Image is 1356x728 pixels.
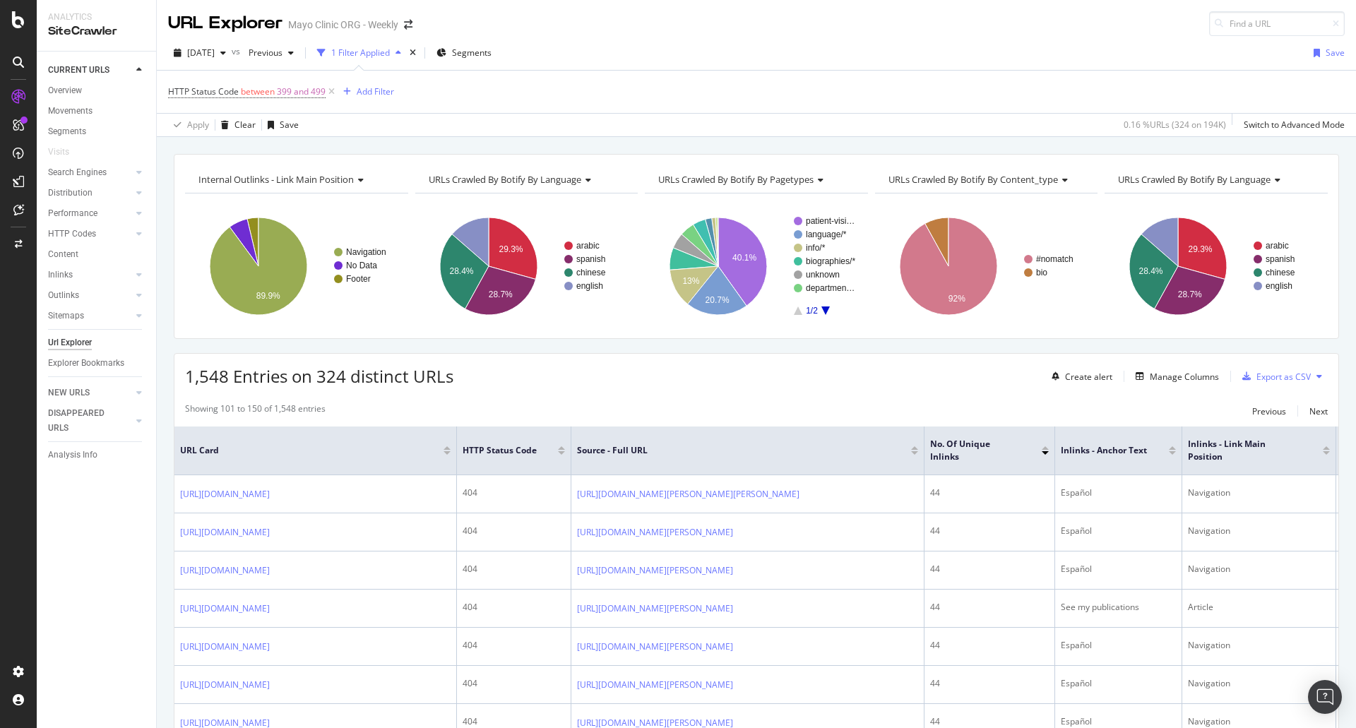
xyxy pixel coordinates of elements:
text: english [1266,281,1292,291]
div: See my publications [1061,601,1176,614]
text: biographies/* [806,256,855,266]
text: arabic [576,241,600,251]
text: #nomatch [1036,254,1073,264]
span: between [241,85,275,97]
div: Save [280,119,299,131]
a: [URL][DOMAIN_NAME] [180,602,270,616]
a: [URL][DOMAIN_NAME][PERSON_NAME] [577,602,733,616]
a: Overview [48,83,146,98]
text: 13% [683,276,700,286]
div: 44 [930,601,1049,614]
div: A chart. [875,205,1098,328]
a: DISAPPEARED URLS [48,406,132,436]
div: 44 [930,563,1049,575]
span: 2025 Oct. 1st [187,47,215,59]
div: 404 [463,563,565,575]
div: Distribution [48,186,93,201]
div: 44 [930,525,1049,537]
div: Español [1061,563,1176,575]
text: english [576,281,603,291]
span: Inlinks - Anchor Text [1061,444,1148,457]
div: Manage Columns [1150,371,1219,383]
div: 44 [930,487,1049,499]
text: 92% [948,294,965,304]
text: bio [1036,268,1047,278]
div: Analysis Info [48,448,97,463]
text: departmen… [806,283,855,293]
button: Add Filter [338,83,394,100]
button: Next [1309,402,1328,419]
text: spanish [1266,254,1295,264]
button: Clear [215,114,256,136]
div: Español [1061,487,1176,499]
span: URLs Crawled By Botify By language [429,173,581,186]
span: Inlinks - Link Main Position [1188,438,1302,463]
span: 399 and 499 [277,82,326,102]
a: Distribution [48,186,132,201]
text: spanish [576,254,605,264]
a: Analysis Info [48,448,146,463]
a: Performance [48,206,132,221]
div: Content [48,247,78,262]
div: Español [1061,715,1176,728]
div: 44 [930,715,1049,728]
div: Navigation [1188,639,1330,652]
button: Previous [1252,402,1286,419]
svg: A chart. [185,205,408,328]
span: Source - Full URL [577,444,890,457]
a: [URL][DOMAIN_NAME][PERSON_NAME] [577,525,733,539]
span: Previous [243,47,282,59]
button: Export as CSV [1237,365,1311,388]
text: patient-visi… [806,216,855,226]
text: 28.4% [1139,266,1163,276]
span: URLs Crawled By Botify By content_type [888,173,1058,186]
div: 404 [463,487,565,499]
text: 20.7% [706,295,730,305]
text: 28.7% [1178,290,1202,299]
div: Showing 101 to 150 of 1,548 entries [185,402,326,419]
div: Search Engines [48,165,107,180]
div: Navigation [1188,487,1330,499]
div: Movements [48,104,93,119]
div: Español [1061,639,1176,652]
div: 404 [463,639,565,652]
div: Outlinks [48,288,79,303]
a: Url Explorer [48,335,146,350]
div: Mayo Clinic ORG - Weekly [288,18,398,32]
text: 29.3% [499,244,523,254]
svg: A chart. [645,205,868,328]
span: URLs Crawled By Botify By pagetypes [658,173,814,186]
a: Visits [48,145,83,160]
div: times [407,46,419,60]
a: Movements [48,104,146,119]
div: CURRENT URLS [48,63,109,78]
text: 28.4% [449,266,473,276]
text: info/* [806,243,826,253]
text: arabic [1266,241,1289,251]
span: HTTP Status Code [463,444,537,457]
button: Segments [431,42,497,64]
svg: A chart. [1105,205,1328,328]
a: [URL][DOMAIN_NAME] [180,563,270,578]
button: Apply [168,114,209,136]
h4: URLs Crawled By Botify By pagetypes [655,168,855,191]
div: 44 [930,639,1049,652]
div: Navigation [1188,563,1330,575]
button: Create alert [1046,365,1112,388]
button: Switch to Advanced Mode [1238,114,1345,136]
text: chinese [1266,268,1295,278]
button: Previous [243,42,299,64]
div: 44 [930,677,1049,690]
text: Navigation [346,247,386,257]
a: Outlinks [48,288,132,303]
div: 404 [463,677,565,690]
span: vs [232,45,243,57]
a: HTTP Codes [48,227,132,241]
div: Navigation [1188,525,1330,537]
div: Article [1188,601,1330,614]
button: Save [262,114,299,136]
div: DISAPPEARED URLS [48,406,119,436]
